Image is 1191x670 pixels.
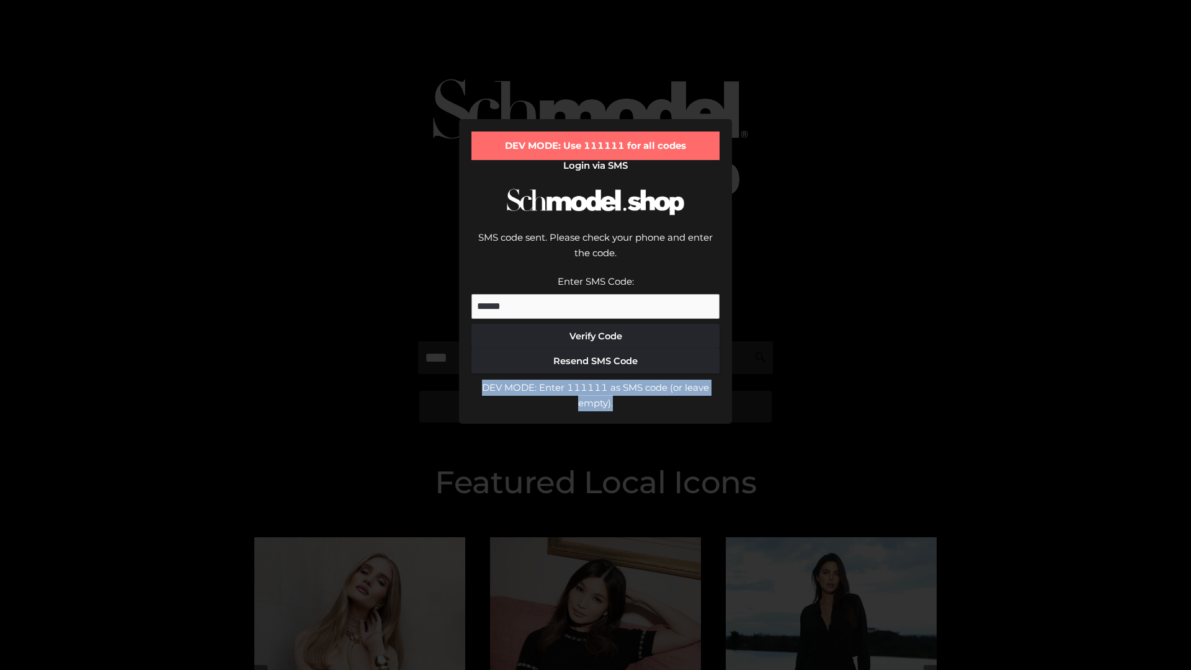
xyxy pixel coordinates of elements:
img: Schmodel Logo [502,177,689,226]
button: Resend SMS Code [471,349,720,373]
label: Enter SMS Code: [558,275,634,287]
div: DEV MODE: Use 111111 for all codes [471,132,720,160]
button: Verify Code [471,324,720,349]
div: DEV MODE: Enter 111111 as SMS code (or leave empty). [471,380,720,411]
div: SMS code sent. Please check your phone and enter the code. [471,230,720,274]
h2: Login via SMS [471,160,720,171]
